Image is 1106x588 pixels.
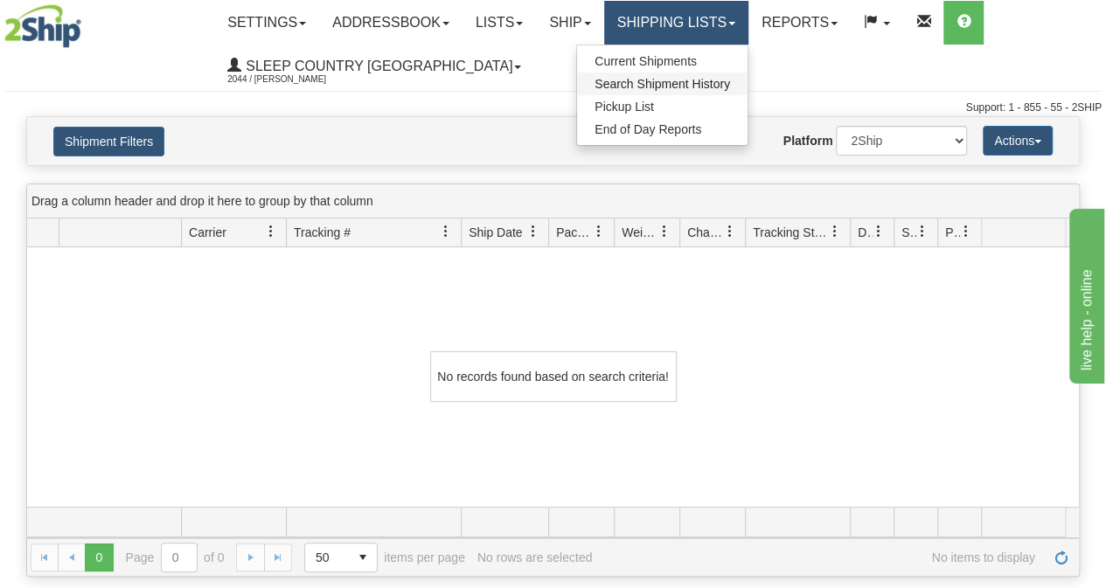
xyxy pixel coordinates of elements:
iframe: chat widget [1066,204,1104,383]
span: Ship Date [469,224,522,241]
a: Reports [748,1,851,45]
a: Tracking # filter column settings [431,217,461,246]
span: 50 [316,549,338,566]
a: Addressbook [319,1,463,45]
a: Search Shipment History [577,73,748,95]
div: Support: 1 - 855 - 55 - 2SHIP [4,100,1102,115]
div: No records found based on search criteria! [430,351,677,402]
a: Lists [463,1,536,45]
span: Page 0 [85,543,113,571]
a: Refresh [1047,543,1075,571]
span: select [349,543,377,571]
a: Shipment Issues filter column settings [908,217,937,246]
button: Shipment Filters [53,127,164,156]
span: Delivery Status [858,224,873,241]
div: No rows are selected [477,550,593,564]
a: Carrier filter column settings [256,217,286,246]
div: grid grouping header [27,184,1079,218]
a: Charge filter column settings [715,217,745,246]
a: Pickup List [577,95,748,118]
a: Delivery Status filter column settings [864,217,894,246]
span: Carrier [189,224,226,241]
span: Search Shipment History [595,77,730,91]
label: Platform [783,132,833,149]
span: Packages [556,224,593,241]
a: Tracking Status filter column settings [820,217,850,246]
span: Shipment Issues [901,224,916,241]
span: items per page [304,543,465,572]
span: Tracking # [294,224,351,241]
span: Charge [687,224,724,241]
span: Pickup Status [945,224,960,241]
a: End of Day Reports [577,118,748,141]
img: logo2044.jpg [4,4,81,48]
a: Sleep Country [GEOGRAPHIC_DATA] 2044 / [PERSON_NAME] [214,45,534,88]
span: 2044 / [PERSON_NAME] [227,71,358,88]
a: Shipping lists [604,1,748,45]
button: Actions [983,126,1053,156]
a: Pickup Status filter column settings [951,217,981,246]
span: Page of 0 [126,543,225,572]
span: No items to display [604,550,1035,564]
a: Current Shipments [577,50,748,73]
a: Settings [214,1,319,45]
a: Ship [536,1,603,45]
div: live help - online [13,10,162,31]
span: Pickup List [595,100,654,114]
span: Current Shipments [595,54,697,68]
span: End of Day Reports [595,122,701,136]
span: Sleep Country [GEOGRAPHIC_DATA] [241,59,512,73]
span: Weight [622,224,658,241]
a: Ship Date filter column settings [518,217,548,246]
a: Packages filter column settings [584,217,614,246]
span: Page sizes drop down [304,543,378,572]
a: Weight filter column settings [650,217,679,246]
span: Tracking Status [753,224,829,241]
